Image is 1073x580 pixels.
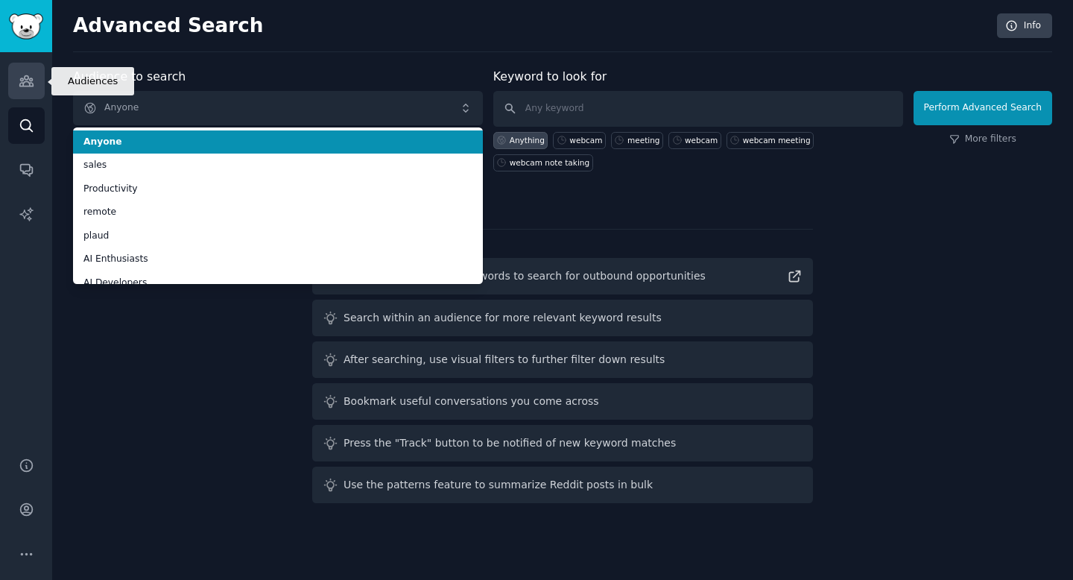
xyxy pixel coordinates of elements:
[73,91,483,125] button: Anyone
[949,133,1016,146] a: More filters
[83,136,472,149] span: Anyone
[9,13,43,40] img: GummySearch logo
[569,135,602,145] div: webcam
[83,230,472,243] span: plaud
[627,135,660,145] div: meeting
[914,91,1052,125] button: Perform Advanced Search
[997,13,1052,39] a: Info
[493,91,903,127] input: Any keyword
[510,135,545,145] div: Anything
[344,394,599,409] div: Bookmark useful conversations you come across
[344,477,653,493] div: Use the patterns feature to summarize Reddit posts in bulk
[73,14,989,38] h2: Advanced Search
[83,206,472,219] span: remote
[344,268,706,284] div: Read guide on helpful keywords to search for outbound opportunities
[83,183,472,196] span: Productivity
[83,159,472,172] span: sales
[83,277,472,290] span: AI Developers
[344,352,665,368] div: After searching, use visual filters to further filter down results
[493,69,607,83] label: Keyword to look for
[510,157,589,168] div: webcam note taking
[73,69,186,83] label: Audience to search
[743,135,811,145] div: webcam meeting
[344,435,676,451] div: Press the "Track" button to be notified of new keyword matches
[83,253,472,266] span: AI Enthusiasts
[73,127,483,284] ul: Anyone
[344,310,662,326] div: Search within an audience for more relevant keyword results
[685,135,718,145] div: webcam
